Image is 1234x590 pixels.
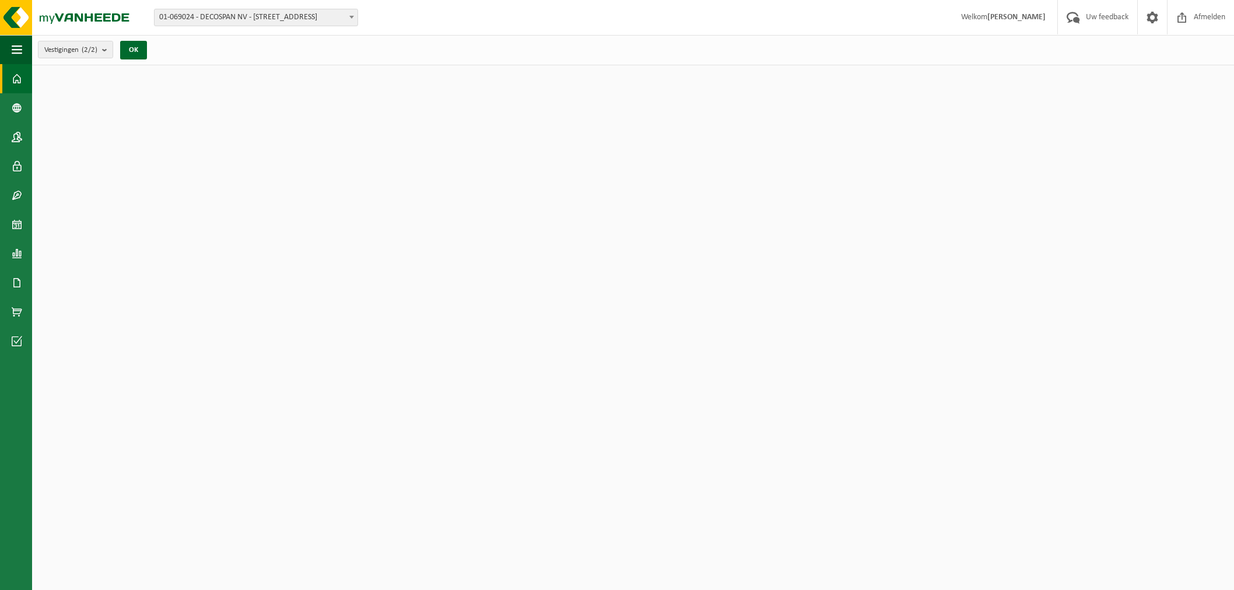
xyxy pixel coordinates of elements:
[155,9,357,26] span: 01-069024 - DECOSPAN NV - 8930 MENEN, LAGEWEG 33
[82,46,97,54] count: (2/2)
[44,41,97,59] span: Vestigingen
[154,9,358,26] span: 01-069024 - DECOSPAN NV - 8930 MENEN, LAGEWEG 33
[38,41,113,58] button: Vestigingen(2/2)
[987,13,1046,22] strong: [PERSON_NAME]
[120,41,147,59] button: OK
